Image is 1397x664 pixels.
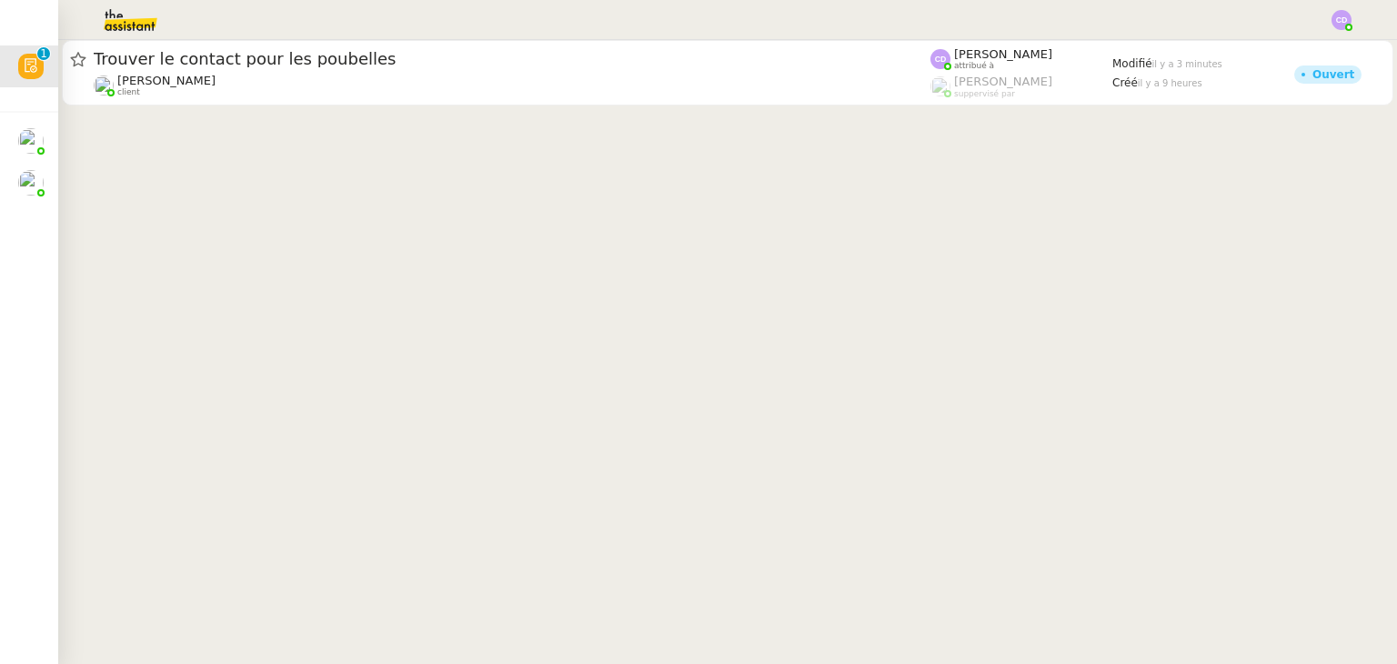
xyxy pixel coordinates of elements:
app-user-label: attribué à [930,47,1112,71]
p: 1 [40,47,47,64]
span: suppervisé par [954,89,1015,99]
img: users%2FyQfMwtYgTqhRP2YHWHmG2s2LYaD3%2Favatar%2Fprofile-pic.png [18,128,44,154]
span: [PERSON_NAME] [954,47,1052,61]
nz-badge-sup: 1 [37,47,50,60]
span: Créé [1112,76,1138,89]
span: attribué à [954,61,994,71]
span: client [117,87,140,97]
img: users%2FyQfMwtYgTqhRP2YHWHmG2s2LYaD3%2Favatar%2Fprofile-pic.png [94,75,114,96]
app-user-detailed-label: client [94,74,930,97]
img: users%2FyQfMwtYgTqhRP2YHWHmG2s2LYaD3%2Favatar%2Fprofile-pic.png [930,76,950,96]
span: il y a 3 minutes [1152,59,1222,69]
img: svg [1332,10,1352,30]
span: [PERSON_NAME] [954,75,1052,88]
span: Modifié [1112,57,1152,70]
div: Ouvert [1312,69,1354,80]
img: users%2FyQfMwtYgTqhRP2YHWHmG2s2LYaD3%2Favatar%2Fprofile-pic.png [18,170,44,196]
img: svg [930,49,950,69]
span: [PERSON_NAME] [117,74,216,87]
span: Trouver le contact pour les poubelles [94,51,930,67]
span: il y a 9 heures [1138,78,1202,88]
app-user-label: suppervisé par [930,75,1112,98]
